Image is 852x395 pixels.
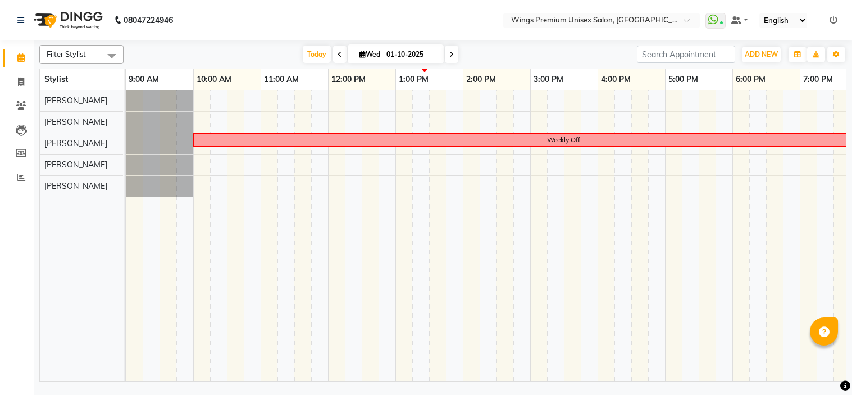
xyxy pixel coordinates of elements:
[396,71,431,88] a: 1:00 PM
[44,160,107,170] span: [PERSON_NAME]
[303,46,331,63] span: Today
[126,71,162,88] a: 9:00 AM
[47,49,86,58] span: Filter Stylist
[531,71,566,88] a: 3:00 PM
[44,181,107,191] span: [PERSON_NAME]
[383,46,439,63] input: 2025-10-01
[124,4,173,36] b: 08047224946
[44,96,107,106] span: [PERSON_NAME]
[357,50,383,58] span: Wed
[745,50,778,58] span: ADD NEW
[742,47,781,62] button: ADD NEW
[666,71,701,88] a: 5:00 PM
[261,71,302,88] a: 11:00 AM
[44,117,107,127] span: [PERSON_NAME]
[329,71,368,88] a: 12:00 PM
[463,71,499,88] a: 2:00 PM
[637,46,735,63] input: Search Appointment
[598,71,634,88] a: 4:00 PM
[194,71,234,88] a: 10:00 AM
[547,135,580,145] div: Weekly Off
[44,74,68,84] span: Stylist
[44,138,107,148] span: [PERSON_NAME]
[733,71,768,88] a: 6:00 PM
[29,4,106,36] img: logo
[800,71,836,88] a: 7:00 PM
[805,350,841,384] iframe: chat widget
